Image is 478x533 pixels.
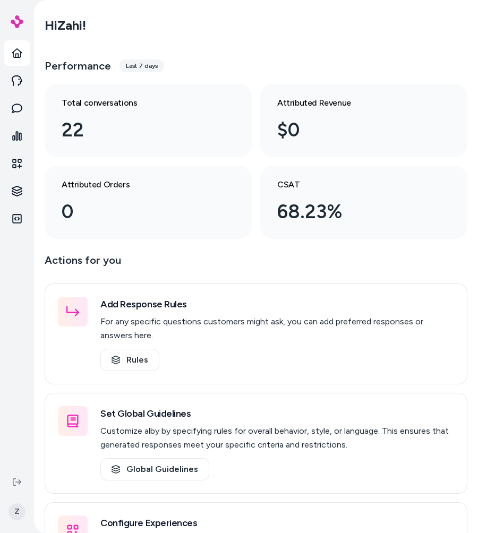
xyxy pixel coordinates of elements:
[100,424,454,452] p: Customize alby by specifying rules for overall behavior, style, or language. This ensures that ge...
[45,84,252,157] a: Total conversations 22
[45,18,86,33] h2: Hi Zahi !
[100,297,454,312] h3: Add Response Rules
[45,252,467,277] p: Actions for you
[45,58,111,73] h3: Performance
[62,116,218,144] div: 22
[260,84,467,157] a: Attributed Revenue $0
[8,503,25,520] span: Z
[277,197,433,226] div: 68.23%
[11,15,23,28] img: alby Logo
[277,116,433,144] div: $0
[45,166,252,239] a: Attributed Orders 0
[62,178,218,191] h3: Attributed Orders
[62,197,218,226] div: 0
[277,178,433,191] h3: CSAT
[119,59,164,72] div: Last 7 days
[100,458,209,480] a: Global Guidelines
[100,315,454,342] p: For any specific questions customers might ask, you can add preferred responses or answers here.
[100,349,159,371] a: Rules
[62,97,218,109] h3: Total conversations
[260,166,467,239] a: CSAT 68.23%
[100,515,454,530] h3: Configure Experiences
[277,97,433,109] h3: Attributed Revenue
[100,406,454,421] h3: Set Global Guidelines
[6,495,28,529] button: Z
